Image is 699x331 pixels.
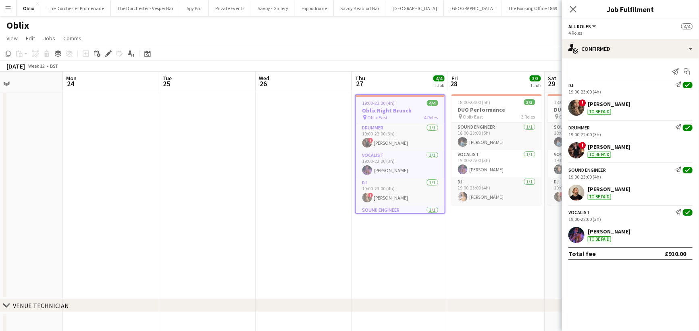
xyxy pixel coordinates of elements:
[60,33,85,44] a: Comms
[6,19,29,31] h1: Oblix
[548,94,638,205] app-job-card: 18:00-23:00 (5h)3/3DUO Performance Oblix East3 RolesSound Engineer1/118:00-23:00 (5h)[PERSON_NAME...
[356,178,445,206] app-card-role: DJ1/119:00-23:00 (4h)![PERSON_NAME]
[548,75,557,82] span: Sat
[259,75,269,82] span: Wed
[27,63,47,69] span: Week 12
[530,82,541,88] div: 1 Job
[451,150,542,177] app-card-role: Vocalist1/119:00-22:00 (3h)[PERSON_NAME]
[548,177,638,205] app-card-role: DJ1/119:00-23:00 (4h)![PERSON_NAME]
[458,99,491,105] span: 18:00-23:00 (5h)
[554,99,587,105] span: 18:00-23:00 (5h)
[209,0,251,16] button: Private Events
[681,23,693,29] span: 4/4
[451,94,542,205] app-job-card: 18:00-23:00 (5h)3/3DUO Performance Oblix East3 RolesSound Engineer1/118:00-23:00 (5h)[PERSON_NAME...
[451,75,458,82] span: Fri
[258,79,269,88] span: 26
[568,167,606,173] div: Sound Engineer
[356,107,445,114] h3: Oblix Night Brunch
[161,79,172,88] span: 25
[463,114,483,120] span: Oblix East
[23,33,38,44] a: Edit
[568,125,590,131] div: Drummer
[43,35,55,42] span: Jobs
[568,89,693,95] div: 19:00-23:00 (4h)
[66,75,77,82] span: Mon
[427,100,438,106] span: 4/4
[560,114,580,120] span: Oblix East
[356,206,445,233] app-card-role: Sound Engineer1/119:00-23:00 (4h)
[588,109,611,115] div: To be paid
[579,99,586,106] span: !
[588,100,630,108] div: [PERSON_NAME]
[444,0,501,16] button: [GEOGRAPHIC_DATA]
[522,114,535,120] span: 3 Roles
[162,75,172,82] span: Tue
[355,94,445,214] app-job-card: 19:00-23:00 (4h)4/4Oblix Night Brunch Oblix East4 RolesDrummer1/119:00-22:00 (3h)![PERSON_NAME]Vo...
[451,123,542,150] app-card-role: Sound Engineer1/118:00-23:00 (5h)[PERSON_NAME]
[433,75,445,81] span: 4/4
[334,0,386,16] button: Savoy Beaufort Bar
[40,33,58,44] a: Jobs
[434,82,444,88] div: 1 Job
[451,177,542,205] app-card-role: DJ1/119:00-23:00 (4h)[PERSON_NAME]
[355,75,365,82] span: Thu
[65,79,77,88] span: 24
[568,174,693,180] div: 19:00-23:00 (4h)
[501,0,564,16] button: The Booking Office 1869
[354,79,365,88] span: 27
[26,35,35,42] span: Edit
[424,114,438,121] span: 4 Roles
[368,114,388,121] span: Oblix East
[180,0,209,16] button: Spy Bar
[17,0,41,16] button: Oblix
[386,0,444,16] button: [GEOGRAPHIC_DATA]
[63,35,81,42] span: Comms
[356,123,445,151] app-card-role: Drummer1/119:00-22:00 (3h)![PERSON_NAME]
[251,0,295,16] button: Savoy - Gallery
[295,0,334,16] button: Hippodrome
[568,250,596,258] div: Total fee
[356,151,445,178] app-card-role: Vocalist1/119:00-22:00 (3h)[PERSON_NAME]
[560,192,565,197] span: !
[530,75,541,81] span: 3/3
[665,250,686,258] div: £910.00
[588,228,630,235] div: [PERSON_NAME]
[524,99,535,105] span: 3/3
[568,30,693,36] div: 4 Roles
[568,82,573,88] div: DJ
[547,79,557,88] span: 29
[568,209,590,215] div: Vocalist
[111,0,180,16] button: The Dorchester - Vesper Bar
[562,4,699,15] h3: Job Fulfilment
[362,100,395,106] span: 19:00-23:00 (4h)
[568,23,591,29] span: All roles
[579,142,586,149] span: !
[548,123,638,150] app-card-role: Sound Engineer1/118:00-23:00 (5h)[PERSON_NAME]
[548,150,638,177] app-card-role: Vocalist1/119:00-22:00 (3h)[PERSON_NAME]
[13,302,69,310] div: VENUE TECHNICIAN
[568,131,693,137] div: 19:00-22:00 (3h)
[6,35,18,42] span: View
[588,152,611,158] div: To be paid
[588,194,611,200] div: To be paid
[41,0,111,16] button: The Dorchester Promenade
[368,193,373,198] span: !
[568,216,693,222] div: 19:00-22:00 (3h)
[568,23,597,29] button: All roles
[588,185,630,193] div: [PERSON_NAME]
[6,62,25,70] div: [DATE]
[588,143,630,150] div: [PERSON_NAME]
[3,33,21,44] a: View
[50,63,58,69] div: BST
[451,106,542,113] h3: DUO Performance
[562,39,699,58] div: Confirmed
[588,236,611,242] div: To be paid
[548,106,638,113] h3: DUO Performance
[450,79,458,88] span: 28
[368,138,373,143] span: !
